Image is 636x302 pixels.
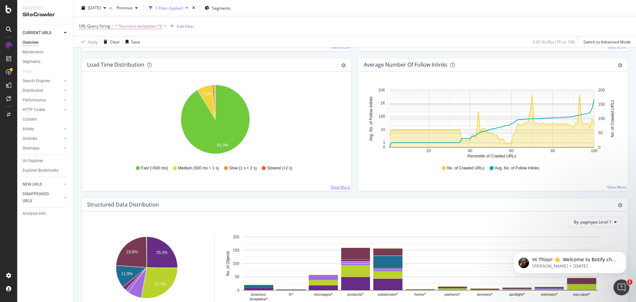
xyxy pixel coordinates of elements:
button: Apply [79,36,98,47]
text: services/* [477,292,493,296]
text: home/* [414,292,426,296]
iframe: Intercom live chat [613,279,629,295]
text: Avg. No. of Follow Inlinks [369,96,373,142]
div: times [191,5,196,11]
span: Avg. No. of Follow Inlinks [495,165,540,171]
text: templates/* [250,297,268,301]
text: partners/* [445,292,460,296]
div: Average Number of Follow Inlinks [364,61,448,68]
text: 25.2% [156,250,168,255]
text: 100 [598,116,605,121]
span: By: pagetype Level 1 [574,219,611,225]
text: 1K [380,101,385,105]
text: 91.3% [217,143,228,148]
span: URL Query String [79,23,110,29]
text: 150 [598,102,605,107]
text: 20 [426,149,431,153]
text: 200 [233,235,239,239]
div: gear [618,63,622,68]
a: Performance [23,97,62,104]
button: [DATE] [79,3,109,13]
div: Analysis Info [23,210,46,217]
text: subdomain/* [378,292,398,296]
span: 2025 Aug. 26th [88,5,101,11]
a: DISAPPEARED URLS [23,191,62,205]
text: 150 [233,248,239,253]
button: Segments [202,3,233,13]
div: Search Engines [23,78,50,85]
text: 100 [233,261,239,266]
a: Overview [23,39,69,46]
a: Inlinks [23,126,62,133]
span: Segments [212,5,231,11]
button: By: pagetype Level 1 [568,217,622,227]
text: No. of Crawled URLs [610,100,615,138]
a: Segments [23,58,69,65]
text: 100 [591,149,597,153]
button: 1 Filter Applied [146,3,191,13]
text: 27.7% [155,282,166,286]
a: Visits [23,68,39,75]
button: Clear [101,36,120,47]
div: HTTP Codes [23,106,45,113]
span: Previous [114,5,132,11]
text: 80 [551,149,555,153]
div: NEW URLS [23,181,42,188]
text: No. of Objects [226,251,230,276]
span: No. of Crawled URLs [447,165,485,171]
button: Switch to Advanced Mode [581,36,631,47]
div: Sitemaps [23,145,39,152]
a: Outlinks [23,135,62,142]
iframe: Intercom notifications message [503,238,636,284]
text: Percentile of Crawled URLs [467,154,516,158]
a: NEW URLS [23,181,62,188]
a: HTTP Codes [23,106,62,113]
span: Medium (500 ms < 1 s) [178,165,219,171]
div: Visits [23,68,32,75]
div: Overview [23,39,38,46]
div: CURRENT URLS [23,30,51,36]
text: 11.9% [121,272,132,276]
text: 50 [235,274,239,279]
a: View More [331,184,350,190]
text: microapps/* [314,292,333,296]
span: Fast (<500 ms) [141,165,168,171]
svg: A chart. [87,82,344,159]
text: 0 [598,145,601,150]
text: 200 [598,88,605,92]
text: 1 [383,140,385,145]
button: Previous [114,3,140,13]
div: gear [618,203,622,208]
text: 40 [468,149,472,153]
a: CURRENT URLS [23,30,62,36]
div: gear [341,63,346,68]
div: Distribution [23,87,43,94]
text: 7.1% [202,91,211,96]
div: Url Explorer [23,157,43,164]
a: Search Engines [23,78,62,85]
button: Add Filter [168,22,194,30]
div: Switch to Advanced Mode [583,39,631,44]
text: use-case/* [573,292,591,296]
div: Outlinks [23,135,37,142]
text: 10 [381,127,386,132]
a: Content [23,116,69,123]
text: 100 [379,114,385,119]
span: vs [109,5,114,11]
div: 1 Filter Applied [155,5,183,11]
button: Save [123,36,140,47]
div: Save [131,39,140,44]
text: spotlight/* [509,292,525,296]
text: business- [251,292,267,296]
a: Url Explorer [23,157,69,164]
a: Analysis Info [23,210,69,217]
div: DISAPPEARED URLS [23,191,56,205]
div: Load Time Distribution [87,61,144,68]
div: Movements [23,49,43,56]
a: View More [607,184,627,190]
div: Apply [88,39,98,44]
span: 1 [627,279,632,285]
